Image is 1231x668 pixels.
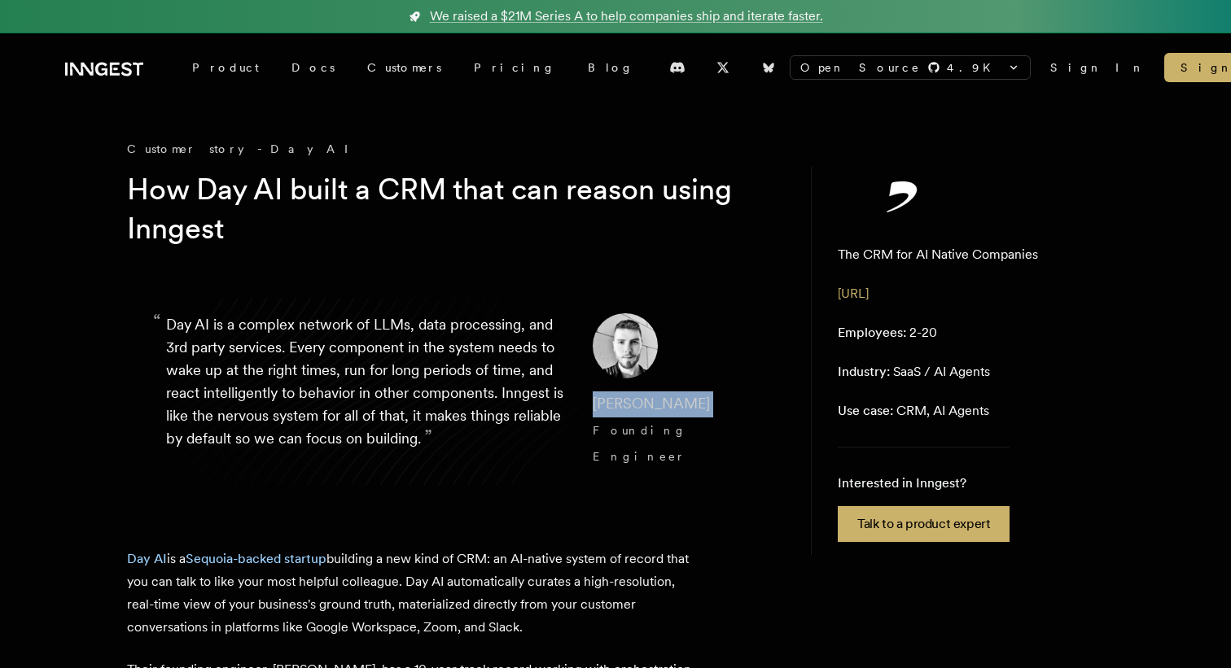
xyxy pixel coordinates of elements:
[838,403,893,418] span: Use case:
[430,7,823,26] span: We raised a $21M Series A to help companies ship and iterate faster.
[838,474,1010,493] p: Interested in Inngest?
[800,59,921,76] span: Open Source
[127,141,778,157] div: Customer story - Day AI
[947,59,1001,76] span: 4.9 K
[176,53,275,82] div: Product
[838,180,968,212] img: Day AI's logo
[351,53,458,82] a: Customers
[838,364,890,379] span: Industry:
[593,395,710,412] span: [PERSON_NAME]
[838,401,989,421] p: CRM, AI Agents
[705,55,741,81] a: X
[127,170,752,248] h1: How Day AI built a CRM that can reason using Inngest
[838,325,906,340] span: Employees:
[186,551,326,566] a: Sequoia-backed startup
[838,286,869,301] a: [URL]
[127,551,167,566] a: Day AI
[593,424,687,463] span: Founding Engineer
[166,313,567,469] p: Day AI is a complex network of LLMs, data processing, and 3rd party services. Every component in ...
[593,313,658,378] img: Image of Erik Munson
[1050,59,1145,76] a: Sign In
[458,53,572,82] a: Pricing
[838,245,1038,264] p: The CRM for AI Native Companies
[153,317,161,326] span: “
[424,425,432,448] span: ”
[659,55,695,81] a: Discord
[127,548,697,639] p: is a building a new kind of CRM: an AI-native system of record that you can talk to like your mos...
[838,323,937,343] p: 2-20
[751,55,786,81] a: Bluesky
[275,53,351,82] a: Docs
[572,53,650,82] a: Blog
[838,506,1010,542] a: Talk to a product expert
[838,362,990,382] p: SaaS / AI Agents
